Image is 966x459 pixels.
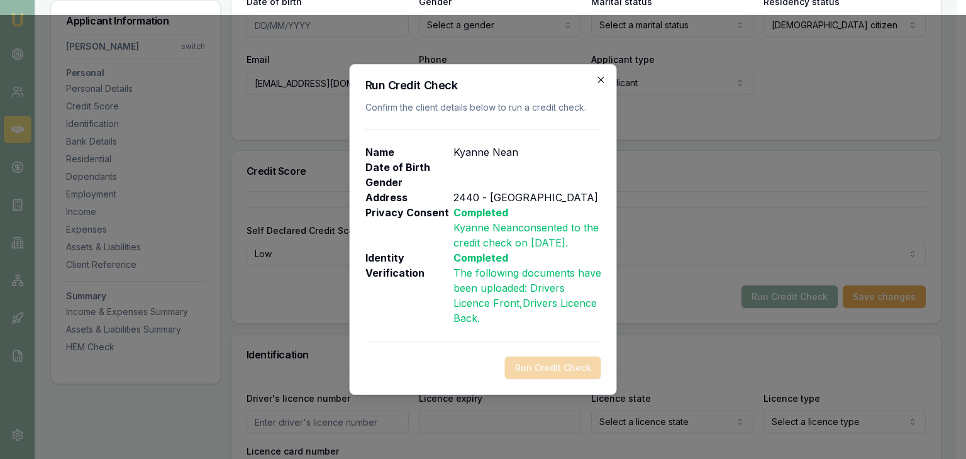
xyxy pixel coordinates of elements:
p: Completed [453,250,601,265]
p: Address [365,190,453,205]
h2: Run Credit Check [365,80,601,91]
p: Date of Birth [365,160,453,175]
p: Kyanne Nean [453,145,518,160]
p: 2440 - [GEOGRAPHIC_DATA] [453,190,601,205]
p: Privacy Consent [365,205,453,250]
p: Gender [365,175,453,190]
p: Completed [453,205,601,220]
p: Kyanne Nean consented to the credit check on [DATE] . [453,220,601,250]
p: Name [365,145,453,160]
p: Confirm the client details below to run a credit check. [365,101,601,114]
p: The following documents have been uploaded: . [453,265,601,326]
p: Identity Verification [365,250,453,326]
span: , Drivers Licence Back [453,297,597,324]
